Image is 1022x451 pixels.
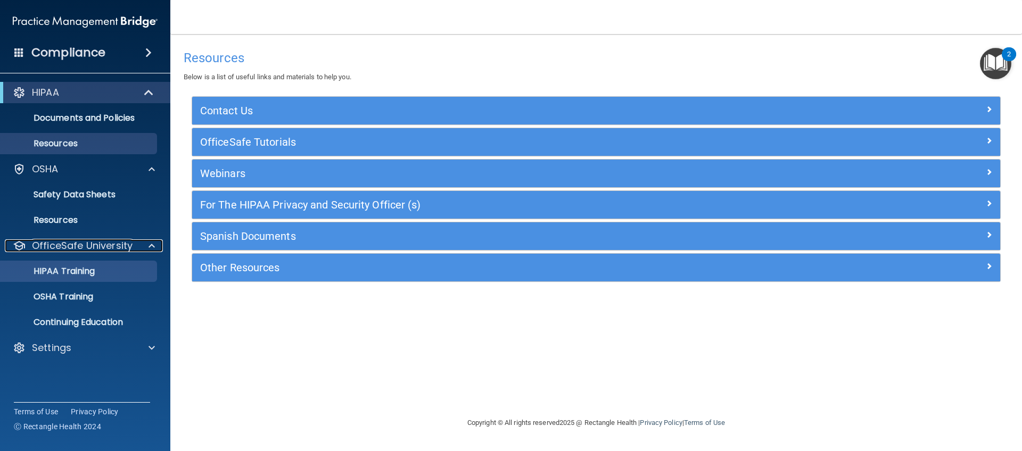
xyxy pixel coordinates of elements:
[980,48,1011,79] button: Open Resource Center, 2 new notifications
[200,168,790,179] h5: Webinars
[7,189,152,200] p: Safety Data Sheets
[32,341,71,354] p: Settings
[200,230,790,242] h5: Spanish Documents
[200,165,992,182] a: Webinars
[200,262,790,273] h5: Other Resources
[13,341,155,354] a: Settings
[13,239,155,252] a: OfficeSafe University
[200,259,992,276] a: Other Resources
[200,228,992,245] a: Spanish Documents
[14,421,101,432] span: Ⓒ Rectangle Health 2024
[200,133,992,151] a: OfficeSafe Tutorials
[200,199,790,211] h5: For The HIPAA Privacy and Security Officer (s)
[13,11,158,32] img: PMB logo
[402,406,790,440] div: Copyright © All rights reserved 2025 @ Rectangle Health | |
[71,406,119,417] a: Privacy Policy
[640,419,682,427] a: Privacy Policy
[7,317,152,328] p: Continuing Education
[1007,54,1011,68] div: 2
[7,138,152,149] p: Resources
[32,239,133,252] p: OfficeSafe University
[7,113,152,123] p: Documents and Policies
[7,266,95,277] p: HIPAA Training
[14,406,58,417] a: Terms of Use
[200,102,992,119] a: Contact Us
[200,196,992,213] a: For The HIPAA Privacy and Security Officer (s)
[184,51,1009,65] h4: Resources
[32,86,59,99] p: HIPAA
[200,136,790,148] h5: OfficeSafe Tutorials
[684,419,725,427] a: Terms of Use
[32,163,59,176] p: OSHA
[13,86,154,99] a: HIPAA
[200,105,790,116] h5: Contact Us
[184,73,351,81] span: Below is a list of useful links and materials to help you.
[7,215,152,225] p: Resources
[31,45,105,60] h4: Compliance
[838,375,1009,418] iframe: Drift Widget Chat Controller
[13,163,155,176] a: OSHA
[7,291,93,302] p: OSHA Training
